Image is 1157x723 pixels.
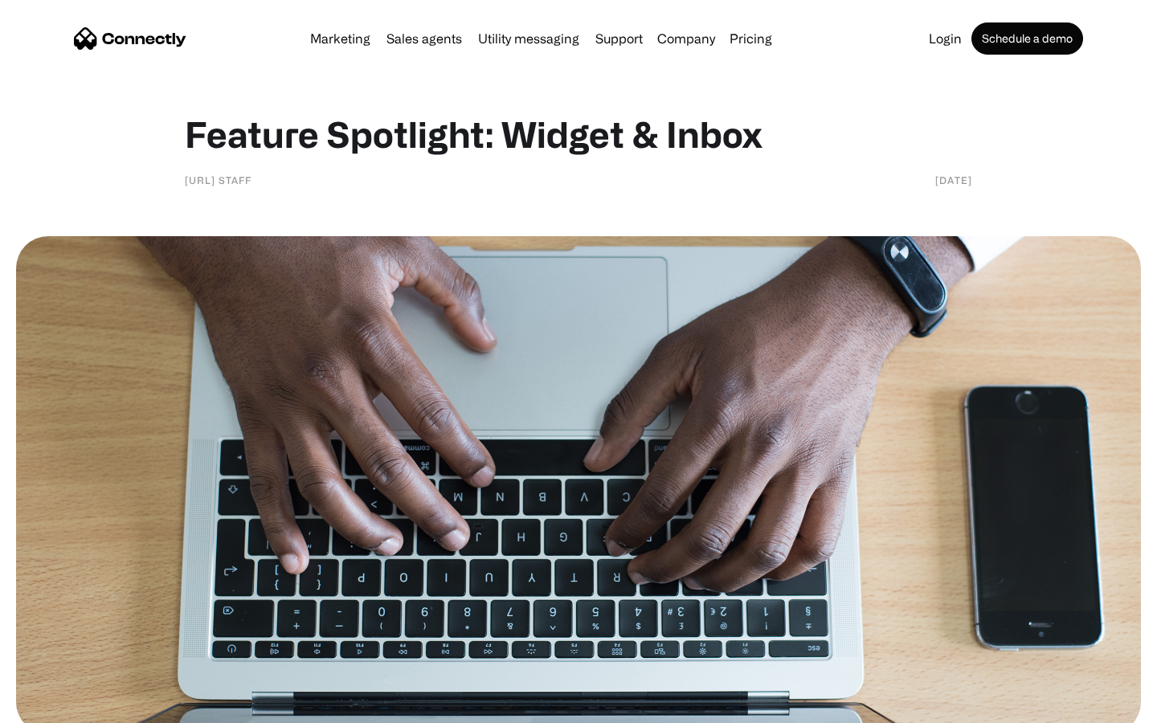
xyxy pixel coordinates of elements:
a: Utility messaging [472,32,586,45]
a: Login [922,32,968,45]
a: Pricing [723,32,779,45]
ul: Language list [32,695,96,717]
a: Marketing [304,32,377,45]
a: Schedule a demo [971,22,1083,55]
div: Company [657,27,715,50]
h1: Feature Spotlight: Widget & Inbox [185,112,972,156]
a: Support [589,32,649,45]
aside: Language selected: English [16,695,96,717]
div: [URL] staff [185,172,251,188]
div: [DATE] [935,172,972,188]
a: Sales agents [380,32,468,45]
